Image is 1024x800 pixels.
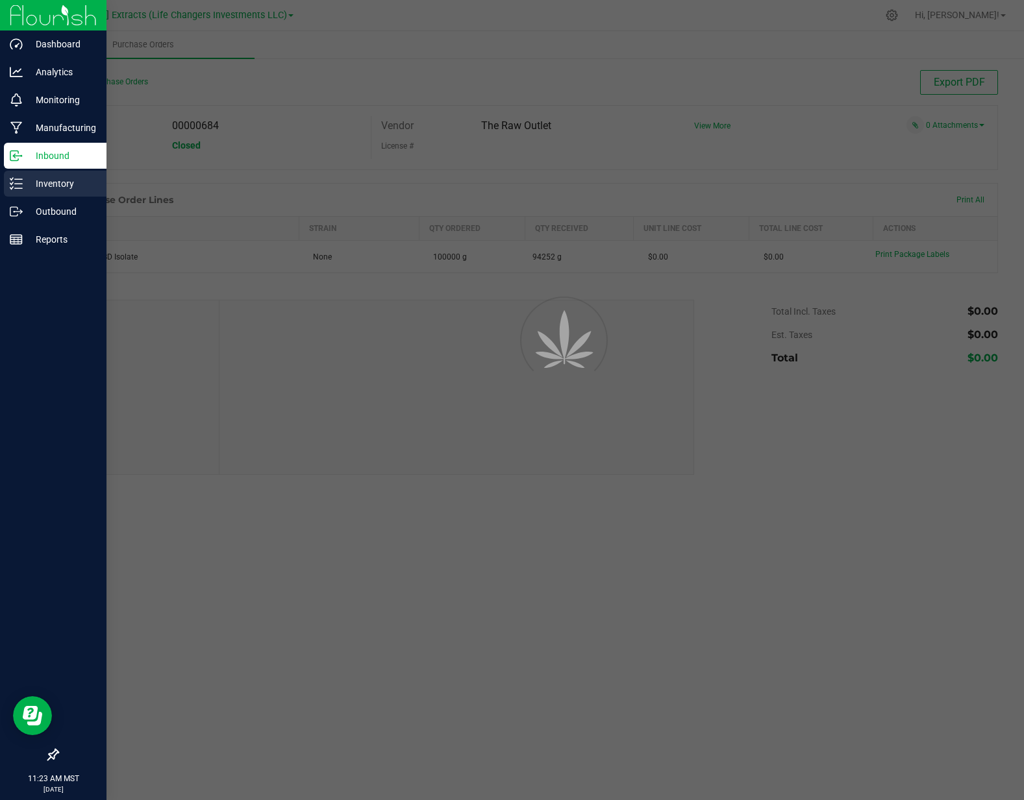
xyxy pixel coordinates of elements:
[10,38,23,51] inline-svg: Dashboard
[23,120,101,136] p: Manufacturing
[10,233,23,246] inline-svg: Reports
[23,64,101,80] p: Analytics
[23,176,101,191] p: Inventory
[23,92,101,108] p: Monitoring
[23,148,101,164] p: Inbound
[10,205,23,218] inline-svg: Outbound
[10,121,23,134] inline-svg: Manufacturing
[10,177,23,190] inline-svg: Inventory
[10,66,23,79] inline-svg: Analytics
[23,204,101,219] p: Outbound
[23,36,101,52] p: Dashboard
[10,149,23,162] inline-svg: Inbound
[23,232,101,247] p: Reports
[10,93,23,106] inline-svg: Monitoring
[6,784,101,794] p: [DATE]
[6,773,101,784] p: 11:23 AM MST
[13,696,52,735] iframe: Resource center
